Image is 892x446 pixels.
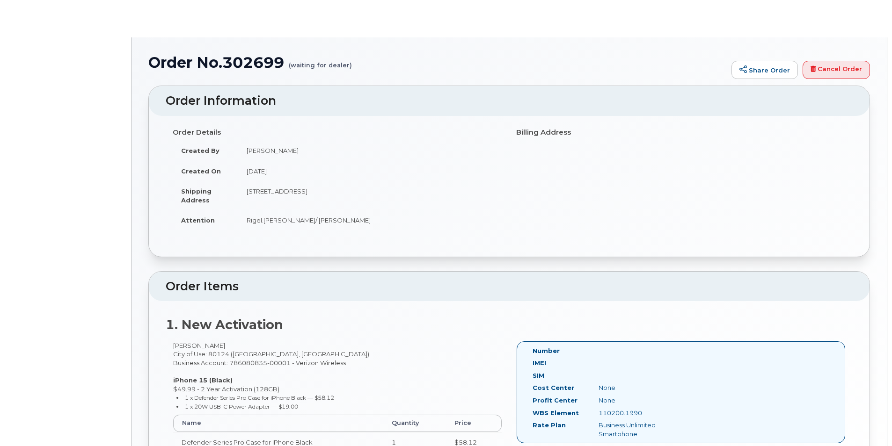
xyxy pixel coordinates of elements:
[173,376,233,384] strong: iPhone 15 (Black)
[181,216,215,224] strong: Attention
[166,94,853,108] h2: Order Information
[533,421,566,430] label: Rate Plan
[803,61,870,79] a: Cancel Order
[592,409,684,417] div: 110200.1990
[533,359,546,367] label: IMEI
[238,210,502,230] td: Rigel.[PERSON_NAME]/ [PERSON_NAME]
[238,161,502,181] td: [DATE]
[166,280,853,293] h2: Order Items
[173,129,502,137] h4: Order Details
[173,415,383,432] th: Name
[592,383,684,392] div: None
[181,187,212,204] strong: Shipping Address
[516,129,846,137] h4: Billing Address
[533,383,574,392] label: Cost Center
[383,415,446,432] th: Quantity
[289,54,352,69] small: (waiting for dealer)
[592,396,684,405] div: None
[185,403,298,410] small: 1 x 20W USB-C Power Adapter — $19.00
[148,54,727,71] h1: Order No.302699
[533,396,578,405] label: Profit Center
[166,317,283,332] strong: 1. New Activation
[592,421,684,438] div: Business Unlimited Smartphone
[533,371,544,380] label: SIM
[181,147,219,154] strong: Created By
[238,140,502,161] td: [PERSON_NAME]
[533,409,579,417] label: WBS Element
[731,61,798,79] a: Share Order
[446,415,502,432] th: Price
[533,346,560,355] label: Number
[238,181,502,210] td: [STREET_ADDRESS]
[185,394,334,401] small: 1 x Defender Series Pro Case for iPhone Black — $58.12
[181,167,221,175] strong: Created On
